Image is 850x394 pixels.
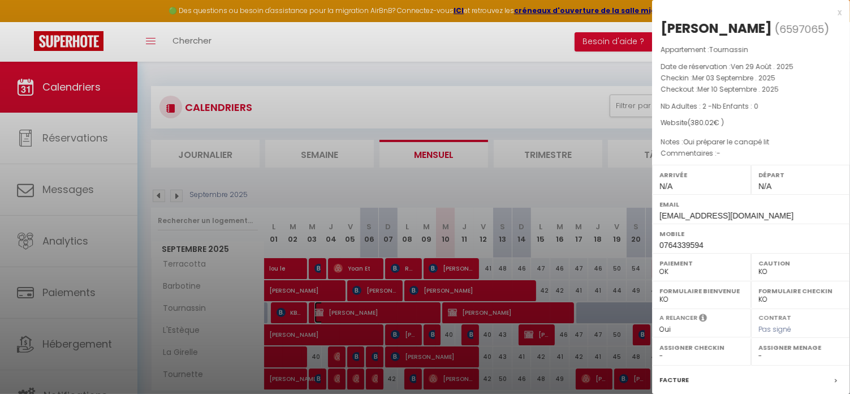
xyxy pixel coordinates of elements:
label: Assigner Menage [758,342,843,353]
label: Formulaire Bienvenue [659,285,744,297]
label: Contrat [758,313,791,320]
span: ( ) [775,21,829,37]
span: Mer 03 Septembre . 2025 [692,73,775,83]
label: Assigner Checkin [659,342,744,353]
p: Notes : [661,136,842,148]
label: Paiement [659,258,744,269]
div: x [652,6,842,19]
span: N/A [758,182,771,191]
span: Tournassin [709,45,748,54]
button: Ouvrir le widget de chat LiveChat [9,5,43,38]
label: Départ [758,169,843,181]
label: Formulaire Checkin [758,285,843,297]
p: Commentaires : [661,148,842,159]
p: Date de réservation : [661,61,842,72]
span: - [717,148,720,158]
span: N/A [659,182,672,191]
span: 0764339594 [659,241,704,250]
label: Email [659,199,843,210]
span: Ven 29 Août . 2025 [731,62,793,71]
p: Appartement : [661,44,842,55]
span: Nb Enfants : 0 [712,101,758,111]
label: Caution [758,258,843,269]
span: 380.02 [691,118,714,127]
span: [EMAIL_ADDRESS][DOMAIN_NAME] [659,211,793,220]
i: Sélectionner OUI si vous souhaiter envoyer les séquences de messages post-checkout [699,313,707,326]
div: [PERSON_NAME] [661,19,772,37]
span: Pas signé [758,324,791,334]
label: Arrivée [659,169,744,181]
span: 6597065 [779,22,824,36]
span: Mer 10 Septembre . 2025 [697,84,779,94]
span: Nb Adultes : 2 - [661,101,758,111]
label: Mobile [659,228,843,239]
div: Website [661,118,842,129]
label: A relancer [659,313,697,323]
label: Facture [659,374,689,386]
span: ( € ) [688,118,724,127]
p: Checkout : [661,84,842,95]
span: Oui préparer le canapé lit [683,137,769,147]
p: Checkin : [661,72,842,84]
